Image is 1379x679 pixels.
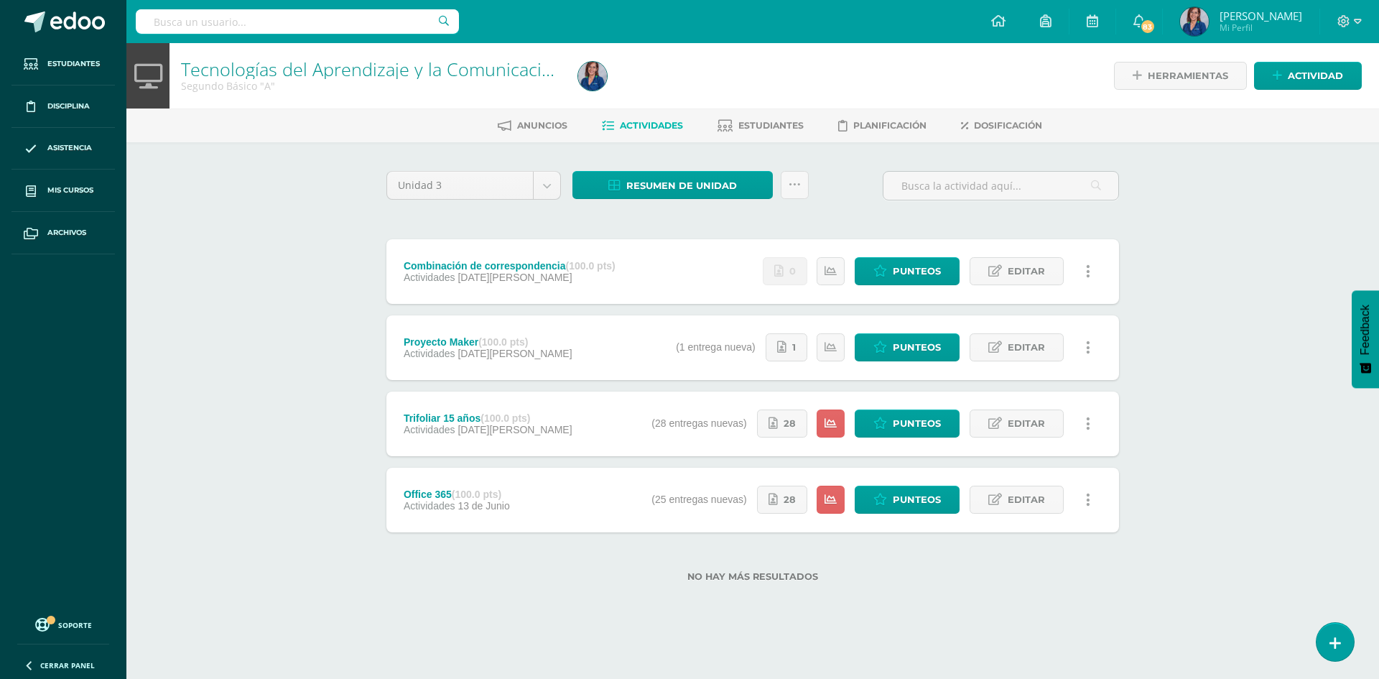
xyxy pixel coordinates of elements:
[626,172,737,199] span: Resumen de unidad
[883,172,1118,200] input: Busca la actividad aquí...
[386,571,1119,582] label: No hay más resultados
[404,424,455,435] span: Actividades
[11,43,115,86] a: Estudiantes
[11,128,115,170] a: Asistencia
[974,120,1042,131] span: Dosificación
[458,500,509,512] span: 13 de Junio
[40,660,95,670] span: Cerrar panel
[17,614,109,634] a: Soporte
[11,212,115,254] a: Archivos
[757,486,807,514] a: 28
[893,410,941,437] span: Punteos
[58,620,92,630] span: Soporte
[478,336,528,348] strong: (100.0 pts)
[738,120,804,131] span: Estudiantes
[47,185,93,196] span: Mis cursos
[789,258,796,285] span: 0
[1359,305,1372,355] span: Feedback
[404,489,510,500] div: Office 365
[47,227,86,239] span: Archivos
[452,489,501,500] strong: (100.0 pts)
[1220,22,1302,34] span: Mi Perfil
[398,172,522,199] span: Unidad 3
[458,348,572,359] span: [DATE][PERSON_NAME]
[838,114,927,137] a: Planificación
[11,86,115,128] a: Disciplina
[47,58,100,70] span: Estudiantes
[1148,63,1228,89] span: Herramientas
[1008,410,1045,437] span: Editar
[1139,19,1155,34] span: 83
[763,257,807,285] a: No se han realizado entregas
[404,272,455,283] span: Actividades
[757,410,807,438] a: 28
[602,114,683,137] a: Actividades
[387,172,560,199] a: Unidad 3
[404,500,455,512] span: Actividades
[893,334,941,361] span: Punteos
[855,410,960,438] a: Punteos
[893,486,941,513] span: Punteos
[1288,63,1343,89] span: Actividad
[792,334,796,361] span: 1
[578,62,607,91] img: 58f7532ee663a95d6a165ab39a81ea9b.png
[1220,9,1302,23] span: [PERSON_NAME]
[718,114,804,137] a: Estudiantes
[404,412,572,424] div: Trifoliar 15 años
[1008,258,1045,285] span: Editar
[181,79,561,93] div: Segundo Básico 'A'
[404,336,572,348] div: Proyecto Maker
[480,412,530,424] strong: (100.0 pts)
[766,333,807,361] a: 1
[517,120,567,131] span: Anuncios
[784,410,796,437] span: 28
[136,9,459,34] input: Busca un usuario...
[11,170,115,212] a: Mis cursos
[784,486,796,513] span: 28
[1114,62,1247,90] a: Herramientas
[1254,62,1362,90] a: Actividad
[458,424,572,435] span: [DATE][PERSON_NAME]
[181,57,563,81] a: Tecnologías del Aprendizaje y la Comunicación
[458,272,572,283] span: [DATE][PERSON_NAME]
[893,258,941,285] span: Punteos
[404,260,616,272] div: Combinación de correspondencia
[47,142,92,154] span: Asistencia
[404,348,455,359] span: Actividades
[1008,486,1045,513] span: Editar
[855,486,960,514] a: Punteos
[498,114,567,137] a: Anuncios
[1352,290,1379,388] button: Feedback - Mostrar encuesta
[961,114,1042,137] a: Dosificación
[1008,334,1045,361] span: Editar
[47,101,90,112] span: Disciplina
[566,260,616,272] strong: (100.0 pts)
[572,171,773,199] a: Resumen de unidad
[855,257,960,285] a: Punteos
[181,59,561,79] h1: Tecnologías del Aprendizaje y la Comunicación
[855,333,960,361] a: Punteos
[1180,7,1209,36] img: 58f7532ee663a95d6a165ab39a81ea9b.png
[853,120,927,131] span: Planificación
[620,120,683,131] span: Actividades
